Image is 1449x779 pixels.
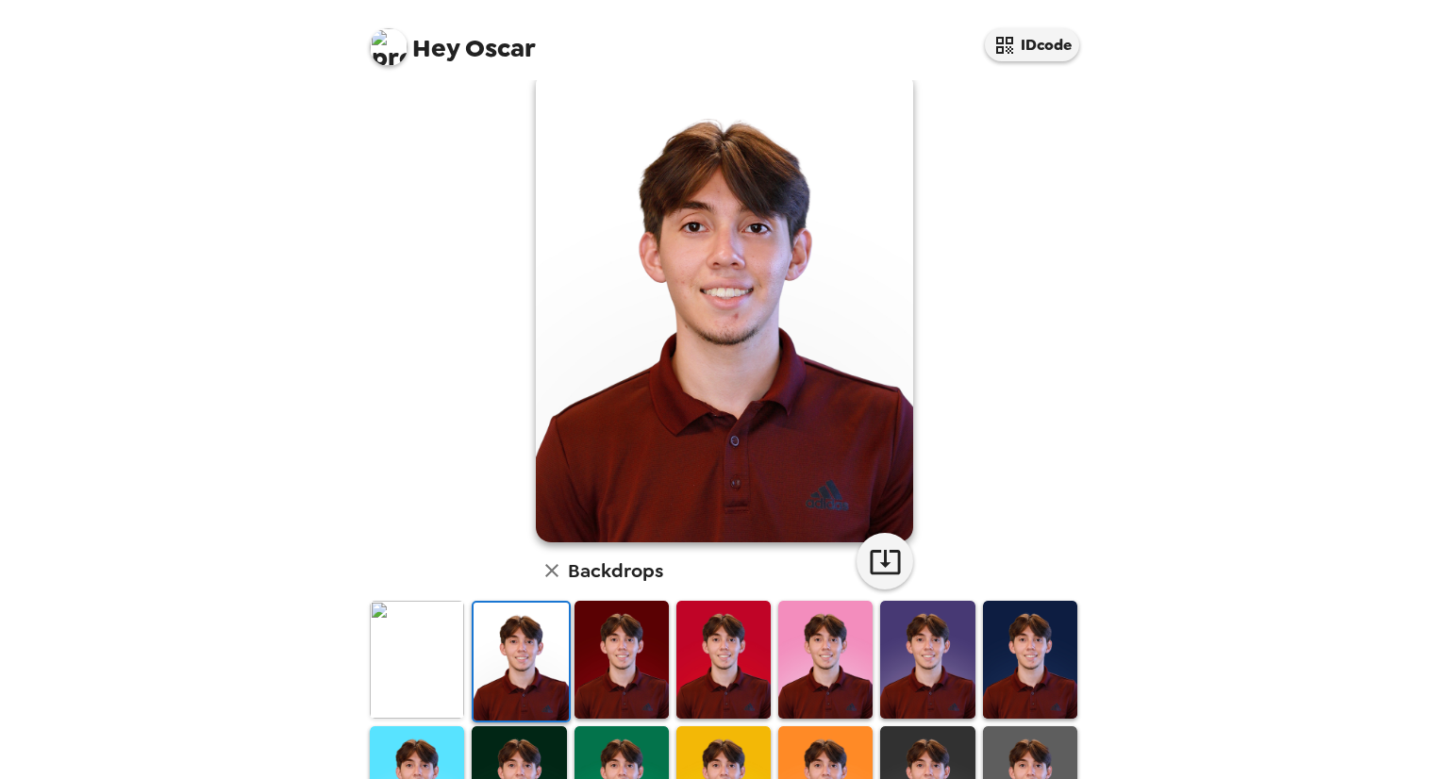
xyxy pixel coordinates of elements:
img: user [536,71,913,542]
button: IDcode [985,28,1079,61]
span: Hey [412,31,459,65]
img: profile pic [370,28,408,66]
span: Oscar [370,19,536,61]
h6: Backdrops [568,555,663,586]
img: Original [370,601,464,719]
